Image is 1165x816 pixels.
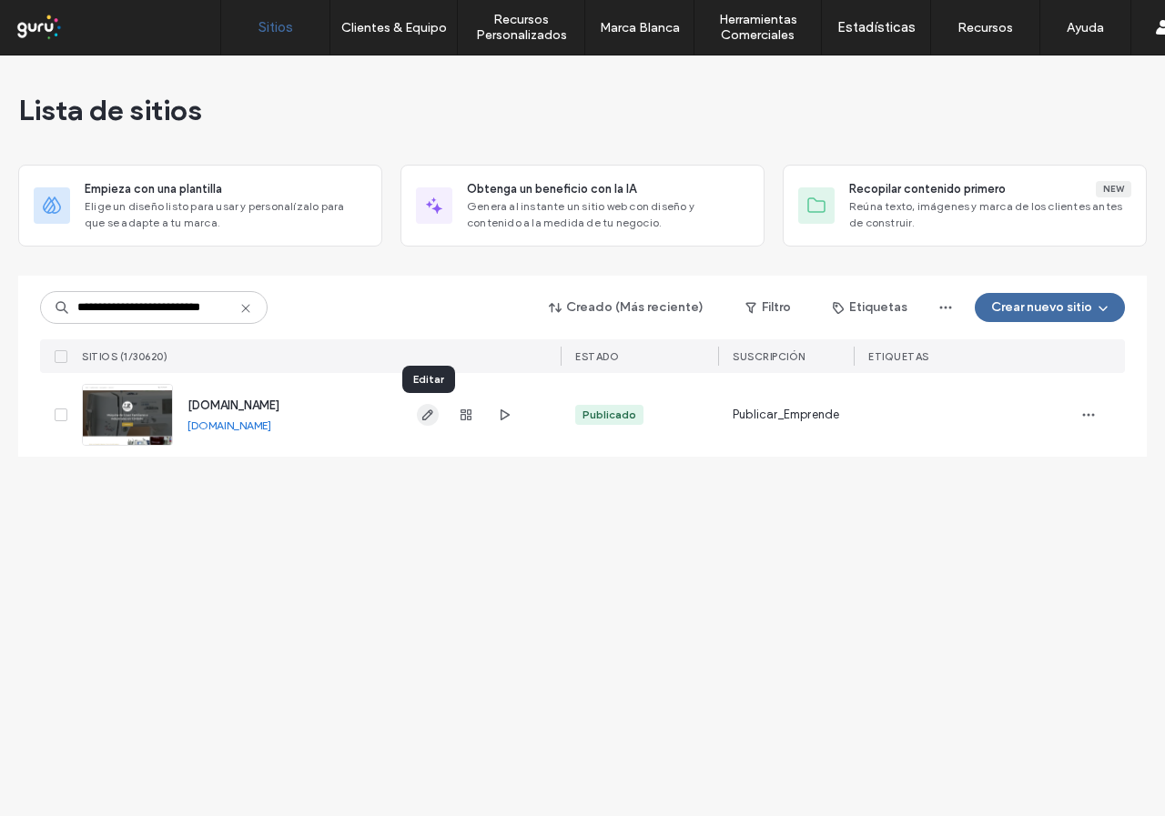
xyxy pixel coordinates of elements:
span: Ayuda [39,13,89,29]
label: Ayuda [1067,20,1104,35]
label: Recursos Personalizados [458,12,584,43]
button: Filtro [727,293,809,322]
label: Clientes & Equipo [341,20,447,35]
span: Publicar_Emprende [733,406,839,424]
button: Etiquetas [816,293,924,322]
label: Herramientas Comerciales [694,12,821,43]
div: Obtenga un beneficio con la IAGenera al instante un sitio web con diseño y contenido a la medida ... [400,165,765,247]
div: Empieza con una plantillaElige un diseño listo para usar y personalízalo para que se adapte a tu ... [18,165,382,247]
span: Obtenga un beneficio con la IA [467,180,636,198]
span: Genera al instante un sitio web con diseño y contenido a la medida de tu negocio. [467,198,749,231]
div: Publicado [582,407,636,423]
span: Lista de sitios [18,92,202,128]
span: ESTADO [575,350,619,363]
div: Recopilar contenido primeroNewReúna texto, imágenes y marca de los clientes antes de construir. [783,165,1147,247]
label: Recursos [957,20,1013,35]
span: Empieza con una plantilla [85,180,222,198]
button: Crear nuevo sitio [975,293,1125,322]
span: Recopilar contenido primero [849,180,1006,198]
div: New [1096,181,1131,197]
span: Suscripción [733,350,805,363]
span: Elige un diseño listo para usar y personalízalo para que se adapte a tu marca. [85,198,367,231]
span: SITIOS (1/30620) [82,350,167,363]
span: Reúna texto, imágenes y marca de los clientes antes de construir. [849,198,1131,231]
a: [DOMAIN_NAME] [187,398,279,412]
label: Marca Blanca [600,20,680,35]
span: ETIQUETAS [868,350,929,363]
div: Editar [402,366,455,393]
label: Sitios [258,19,293,35]
button: Creado (Más reciente) [533,293,720,322]
a: [DOMAIN_NAME] [187,418,271,432]
label: Estadísticas [837,19,916,35]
